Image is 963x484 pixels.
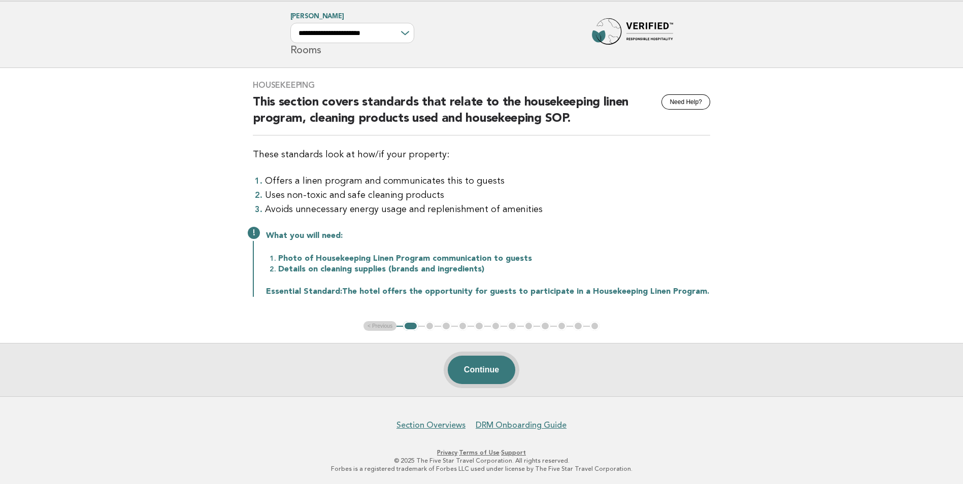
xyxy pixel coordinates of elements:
[278,253,710,264] li: Photo of Housekeeping Linen Program communication to guests
[661,94,710,110] button: Need Help?
[266,287,710,297] p: The hotel offers the opportunity for guests to participate in a Housekeeping Linen Program.
[459,449,500,456] a: Terms of Use
[253,148,710,162] p: These standards look at how/if your property:
[290,14,414,55] h1: Rooms
[171,457,792,465] p: © 2025 The Five Star Travel Corporation. All rights reserved.
[501,449,526,456] a: Support
[171,465,792,473] p: Forbes is a registered trademark of Forbes LLC used under license by The Five Star Travel Corpora...
[437,449,457,456] a: Privacy
[592,18,673,51] img: Forbes Travel Guide
[266,231,710,241] p: What you will need:
[265,174,710,188] li: Offers a linen program and communicates this to guests
[253,94,710,135] h2: This section covers standards that relate to the housekeeping linen program, cleaning products us...
[290,13,344,20] a: [PERSON_NAME]
[266,288,342,296] strong: Essential Standard:
[403,321,418,331] button: 1
[253,80,710,90] h3: Housekeeping
[278,264,710,274] li: Details on cleaning supplies (brands and ingredients)
[448,356,515,384] button: Continue
[396,420,466,430] a: Section Overviews
[265,202,710,217] li: Avoids unnecessary energy usage and replenishment of amenities
[265,188,710,202] li: Uses non-toxic and safe cleaning products
[171,448,792,457] p: · ·
[476,420,567,430] a: DRM Onboarding Guide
